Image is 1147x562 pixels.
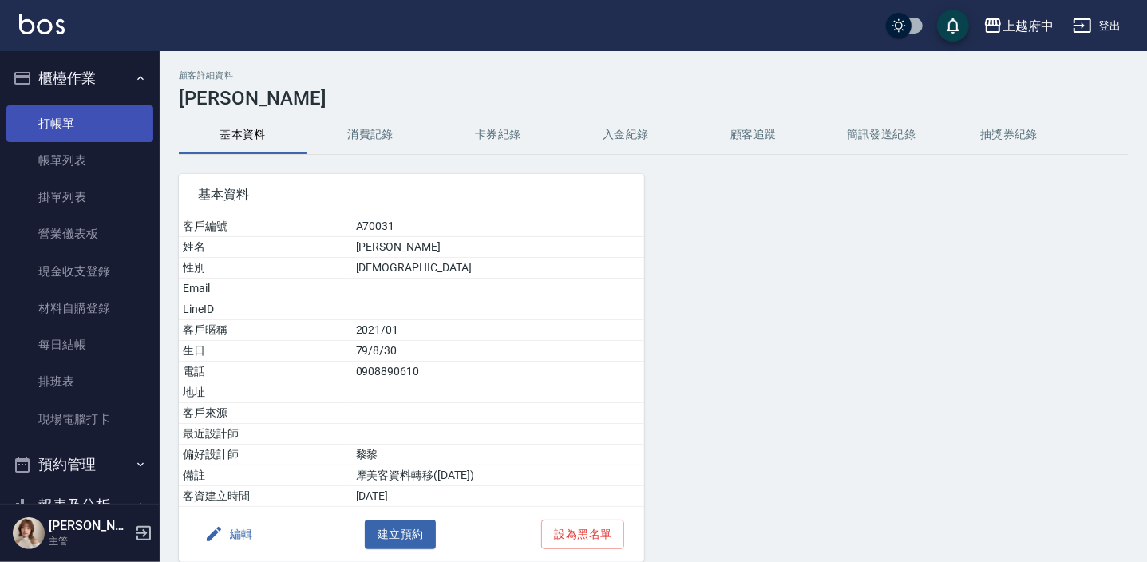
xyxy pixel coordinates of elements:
h2: 顧客詳細資料 [179,70,1128,81]
td: LineID [179,299,352,320]
td: 備註 [179,465,352,486]
a: 帳單列表 [6,142,153,179]
span: 基本資料 [198,187,625,203]
td: 電話 [179,362,352,382]
button: 顧客追蹤 [690,116,817,154]
h3: [PERSON_NAME] [179,87,1128,109]
a: 材料自購登錄 [6,290,153,327]
a: 現場電腦打卡 [6,401,153,437]
button: 入金紀錄 [562,116,690,154]
td: 生日 [179,341,352,362]
td: 摩美客資料轉移([DATE]) [352,465,644,486]
p: 主管 [49,534,130,548]
td: [PERSON_NAME] [352,237,644,258]
h5: [PERSON_NAME] [49,518,130,534]
button: 預約管理 [6,444,153,485]
td: 客戶來源 [179,403,352,424]
td: 最近設計師 [179,424,352,445]
a: 每日結帳 [6,327,153,363]
td: 姓名 [179,237,352,258]
td: 偏好設計師 [179,445,352,465]
td: 2021/01 [352,320,644,341]
a: 掛單列表 [6,179,153,216]
button: 抽獎券紀錄 [945,116,1073,154]
button: 設為黑名單 [541,520,624,549]
button: 編輯 [198,520,259,549]
img: Person [13,517,45,549]
button: 消費記錄 [307,116,434,154]
button: 建立預約 [365,520,437,549]
td: 客戶暱稱 [179,320,352,341]
td: 客資建立時間 [179,486,352,507]
a: 打帳單 [6,105,153,142]
td: 0908890610 [352,362,644,382]
td: 客戶編號 [179,216,352,237]
td: Email [179,279,352,299]
a: 營業儀表板 [6,216,153,252]
div: 上越府中 [1003,16,1054,36]
button: 報表及分析 [6,485,153,526]
td: 79/8/30 [352,341,644,362]
button: 上越府中 [977,10,1060,42]
td: 黎黎 [352,445,644,465]
td: [DEMOGRAPHIC_DATA] [352,258,644,279]
td: A70031 [352,216,644,237]
img: Logo [19,14,65,34]
td: 地址 [179,382,352,403]
button: save [937,10,969,42]
a: 排班表 [6,363,153,400]
a: 現金收支登錄 [6,253,153,290]
button: 登出 [1066,11,1128,41]
button: 基本資料 [179,116,307,154]
button: 簡訊發送紀錄 [817,116,945,154]
td: 性別 [179,258,352,279]
button: 卡券紀錄 [434,116,562,154]
button: 櫃檯作業 [6,57,153,99]
td: [DATE] [352,486,644,507]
